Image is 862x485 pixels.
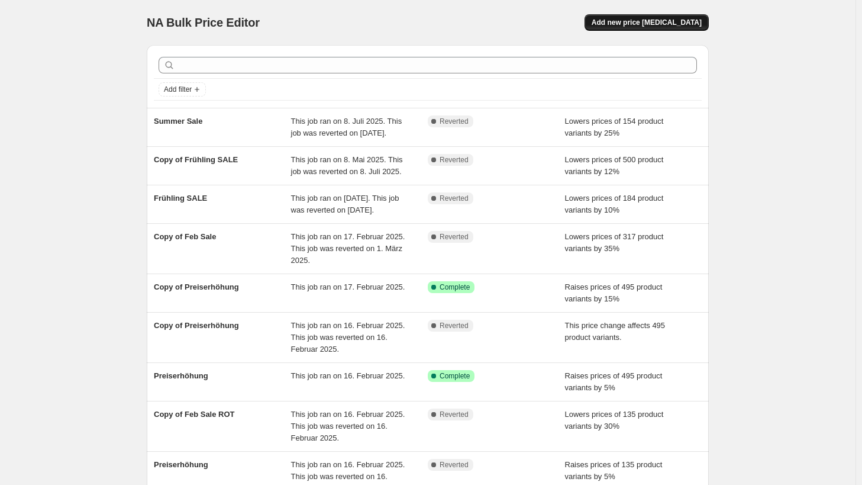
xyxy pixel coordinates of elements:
[154,117,202,126] span: Summer Sale
[291,282,405,291] span: This job ran on 17. Februar 2025.
[565,232,664,253] span: Lowers prices of 317 product variants by 35%
[291,410,405,442] span: This job ran on 16. Februar 2025. This job was reverted on 16. Februar 2025.
[164,85,192,94] span: Add filter
[154,410,235,419] span: Copy of Feb Sale ROT
[565,194,664,214] span: Lowers prices of 184 product variants by 10%
[565,460,663,481] span: Raises prices of 135 product variants by 5%
[592,18,702,27] span: Add new price [MEDICAL_DATA]
[565,371,663,392] span: Raises prices of 495 product variants by 5%
[565,117,664,137] span: Lowers prices of 154 product variants by 25%
[440,282,470,292] span: Complete
[159,82,206,97] button: Add filter
[154,371,208,380] span: Preiserhöhung
[154,194,207,203] span: Frühling SALE
[440,460,469,470] span: Reverted
[440,410,469,419] span: Reverted
[154,155,238,164] span: Copy of Frühling SALE
[565,282,663,303] span: Raises prices of 495 product variants by 15%
[154,460,208,469] span: Preiserhöhung
[291,155,403,176] span: This job ran on 8. Mai 2025. This job was reverted on 8. Juli 2025.
[291,232,405,265] span: This job ran on 17. Februar 2025. This job was reverted on 1. März 2025.
[291,321,405,354] span: This job ran on 16. Februar 2025. This job was reverted on 16. Februar 2025.
[440,194,469,203] span: Reverted
[440,321,469,330] span: Reverted
[154,321,239,330] span: Copy of Preiserhöhung
[147,16,260,29] span: NA Bulk Price Editor
[291,371,405,380] span: This job ran on 16. Februar 2025.
[565,321,666,342] span: This price change affects 495 product variants.
[440,371,470,381] span: Complete
[565,155,664,176] span: Lowers prices of 500 product variants by 12%
[154,232,216,241] span: Copy of Feb Sale
[565,410,664,431] span: Lowers prices of 135 product variants by 30%
[291,194,399,214] span: This job ran on [DATE]. This job was reverted on [DATE].
[154,282,239,291] span: Copy of Preiserhöhung
[291,117,402,137] span: This job ran on 8. Juli 2025. This job was reverted on [DATE].
[440,232,469,242] span: Reverted
[585,14,709,31] button: Add new price [MEDICAL_DATA]
[440,155,469,165] span: Reverted
[440,117,469,126] span: Reverted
